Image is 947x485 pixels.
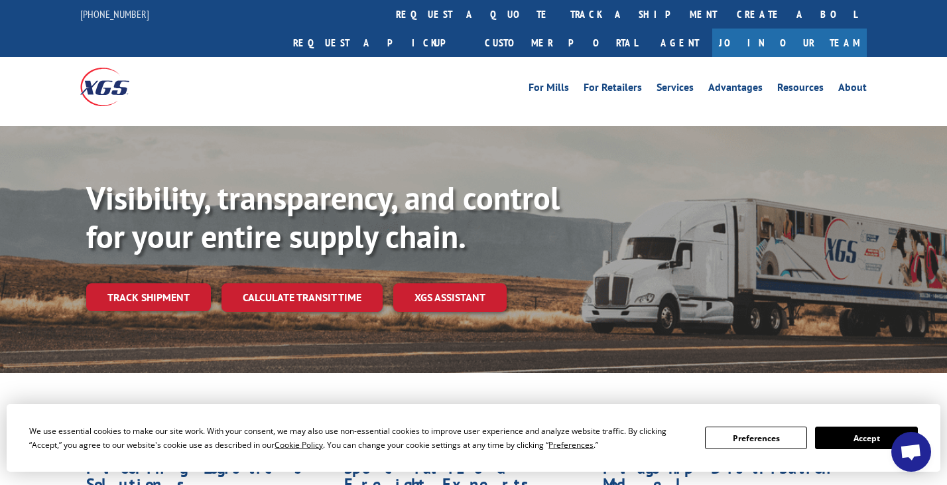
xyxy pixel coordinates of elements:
[475,29,647,57] a: Customer Portal
[529,82,569,97] a: For Mills
[777,82,824,97] a: Resources
[838,82,867,97] a: About
[705,427,807,449] button: Preferences
[283,29,475,57] a: Request a pickup
[7,404,940,472] div: Cookie Consent Prompt
[712,29,867,57] a: Join Our Team
[657,82,694,97] a: Services
[891,432,931,472] div: Open chat
[647,29,712,57] a: Agent
[275,439,323,450] span: Cookie Policy
[584,82,642,97] a: For Retailers
[708,82,763,97] a: Advantages
[548,439,594,450] span: Preferences
[80,7,149,21] a: [PHONE_NUMBER]
[29,424,689,452] div: We use essential cookies to make our site work. With your consent, we may also use non-essential ...
[221,283,383,312] a: Calculate transit time
[815,427,917,449] button: Accept
[393,283,507,312] a: XGS ASSISTANT
[86,283,211,311] a: Track shipment
[86,177,560,257] b: Visibility, transparency, and control for your entire supply chain.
